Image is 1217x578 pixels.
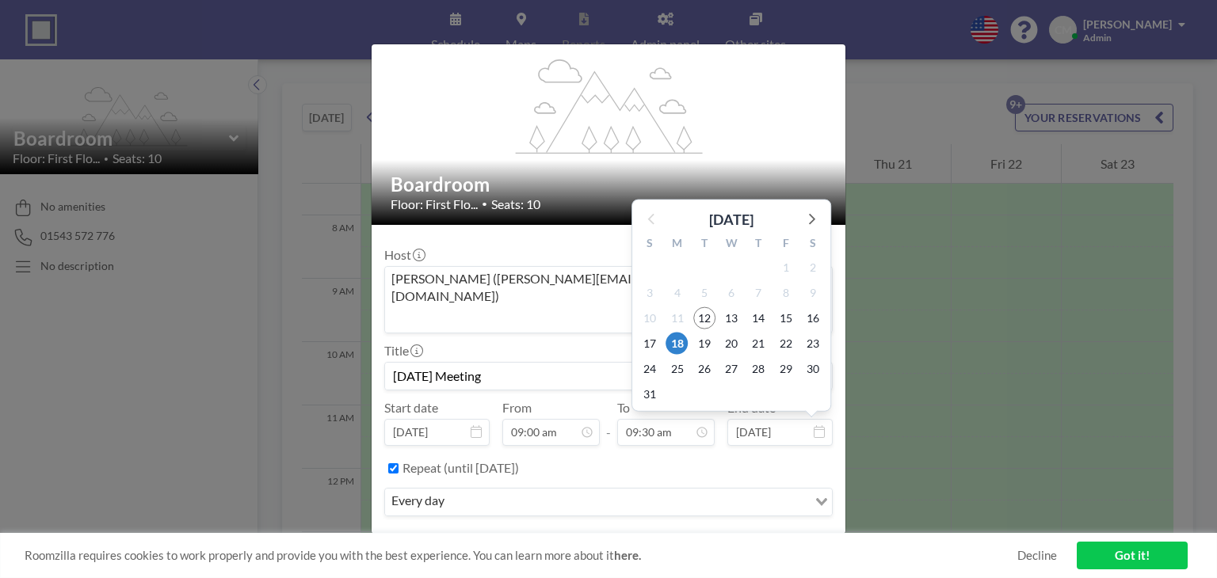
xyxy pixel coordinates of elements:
span: Thursday, August 7, 2025 [747,282,769,304]
span: Friday, August 29, 2025 [775,358,797,380]
span: Tuesday, August 5, 2025 [693,282,715,304]
span: Monday, August 25, 2025 [666,358,689,380]
span: Thursday, August 28, 2025 [747,358,769,380]
span: Wednesday, August 20, 2025 [720,333,742,355]
a: Got it! [1077,542,1188,569]
label: Title [384,343,422,359]
div: T [691,234,718,255]
span: Wednesday, August 6, 2025 [720,282,742,304]
span: - [606,405,611,440]
div: Search for option [385,489,832,515]
span: Saturday, August 2, 2025 [802,257,824,279]
span: [PERSON_NAME] ([PERSON_NAME][EMAIL_ADDRESS][DOMAIN_NAME]) [388,270,804,306]
div: S [636,234,663,255]
span: Tuesday, August 12, 2025 [693,307,715,329]
span: Sunday, August 3, 2025 [639,282,661,304]
div: S [799,234,826,255]
div: F [773,234,799,255]
div: T [745,234,772,255]
input: Search for option [449,492,806,512]
span: Sunday, August 10, 2025 [639,307,661,329]
span: Monday, August 11, 2025 [666,307,689,329]
span: Sunday, August 24, 2025 [639,358,661,380]
span: Tuesday, August 26, 2025 [693,358,715,380]
div: W [718,234,745,255]
span: Friday, August 15, 2025 [775,307,797,329]
span: Saturday, August 16, 2025 [802,307,824,329]
g: flex-grow: 1.2; [516,59,703,154]
div: [DATE] [709,208,753,230]
span: Thursday, August 21, 2025 [747,333,769,355]
span: Roomzilla requires cookies to work properly and provide you with the best experience. You can lea... [25,548,1017,563]
span: Sunday, August 17, 2025 [639,333,661,355]
span: Monday, August 4, 2025 [666,282,689,304]
span: every day [388,492,448,512]
span: Friday, August 22, 2025 [775,333,797,355]
span: Wednesday, August 13, 2025 [720,307,742,329]
span: Friday, August 8, 2025 [775,282,797,304]
input: Clare's reservation [385,363,832,390]
span: Monday, August 18, 2025 [666,333,689,355]
span: Sunday, August 31, 2025 [639,383,661,405]
h2: Boardroom [391,173,828,196]
span: Wednesday, August 27, 2025 [720,358,742,380]
span: Floor: First Flo... [391,196,478,212]
span: Seats: 10 [491,196,540,212]
input: Search for option [387,309,806,329]
div: M [663,234,690,255]
div: Search for option [385,267,832,333]
label: To [617,400,630,416]
label: Start date [384,400,438,416]
a: here. [614,548,641,562]
span: Friday, August 1, 2025 [775,257,797,279]
span: Saturday, August 9, 2025 [802,282,824,304]
span: Thursday, August 14, 2025 [747,307,769,329]
span: Saturday, August 30, 2025 [802,358,824,380]
label: Host [384,247,424,263]
label: From [502,400,532,416]
label: Repeat (until [DATE]) [402,460,519,476]
span: Saturday, August 23, 2025 [802,333,824,355]
span: Tuesday, August 19, 2025 [693,333,715,355]
span: • [482,198,487,210]
a: Decline [1017,548,1057,563]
